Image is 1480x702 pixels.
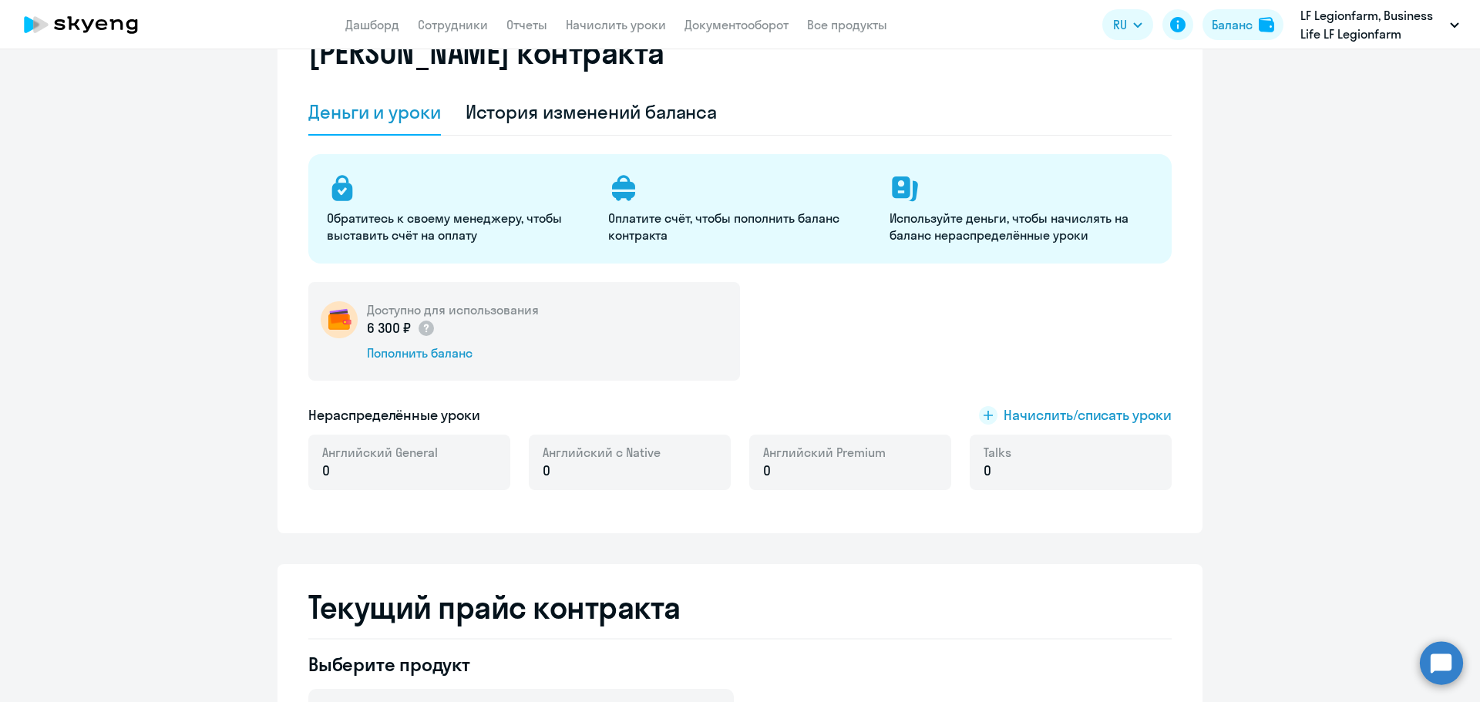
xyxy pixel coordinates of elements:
button: RU [1102,9,1153,40]
h2: Текущий прайс контракта [308,589,1172,626]
p: LF Legionfarm, Business Life LF Legionfarm [1300,6,1444,43]
p: Обратитесь к своему менеджеру, чтобы выставить счёт на оплату [327,210,590,244]
p: 6 300 ₽ [367,318,436,338]
a: Начислить уроки [566,17,666,32]
a: Дашборд [345,17,399,32]
span: Начислить/списать уроки [1004,405,1172,425]
p: Оплатите счёт, чтобы пополнить баланс контракта [608,210,871,244]
span: RU [1113,15,1127,34]
a: Отчеты [506,17,547,32]
span: Английский с Native [543,444,661,461]
a: Сотрудники [418,17,488,32]
div: Баланс [1212,15,1253,34]
span: 0 [984,461,991,481]
img: balance [1259,17,1274,32]
h5: Нераспределённые уроки [308,405,480,425]
button: Балансbalance [1202,9,1283,40]
img: wallet-circle.png [321,301,358,338]
div: История изменений баланса [466,99,718,124]
a: Все продукты [807,17,887,32]
h5: Доступно для использования [367,301,539,318]
a: Документооборот [684,17,789,32]
p: Используйте деньги, чтобы начислять на баланс нераспределённые уроки [890,210,1152,244]
h4: Выберите продукт [308,652,734,677]
button: LF Legionfarm, Business Life LF Legionfarm [1293,6,1467,43]
div: Деньги и уроки [308,99,441,124]
span: 0 [322,461,330,481]
span: 0 [763,461,771,481]
span: Talks [984,444,1011,461]
span: Английский Premium [763,444,886,461]
h2: [PERSON_NAME] контракта [308,34,664,71]
span: 0 [543,461,550,481]
div: Пополнить баланс [367,344,539,361]
span: Английский General [322,444,438,461]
